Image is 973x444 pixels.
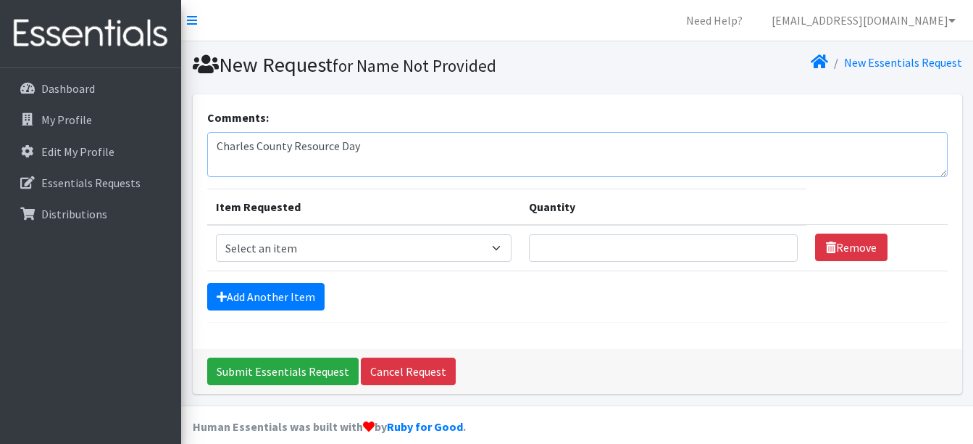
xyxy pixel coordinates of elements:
[6,74,175,103] a: Dashboard
[520,189,806,225] th: Quantity
[333,55,496,76] small: for Name Not Provided
[41,207,107,221] p: Distributions
[207,283,325,311] a: Add Another Item
[6,200,175,229] a: Distributions
[844,55,962,70] a: New Essentials Request
[193,419,466,434] strong: Human Essentials was built with by .
[6,9,175,58] img: HumanEssentials
[387,419,463,434] a: Ruby for Good
[41,144,114,159] p: Edit My Profile
[207,189,520,225] th: Item Requested
[815,234,888,261] a: Remove
[41,112,92,127] p: My Profile
[193,52,572,78] h1: New Request
[675,6,754,35] a: Need Help?
[760,6,967,35] a: [EMAIL_ADDRESS][DOMAIN_NAME]
[6,105,175,134] a: My Profile
[207,358,359,385] input: Submit Essentials Request
[41,81,95,96] p: Dashboard
[207,109,269,126] label: Comments:
[6,168,175,197] a: Essentials Requests
[361,358,456,385] a: Cancel Request
[41,176,141,190] p: Essentials Requests
[6,137,175,166] a: Edit My Profile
